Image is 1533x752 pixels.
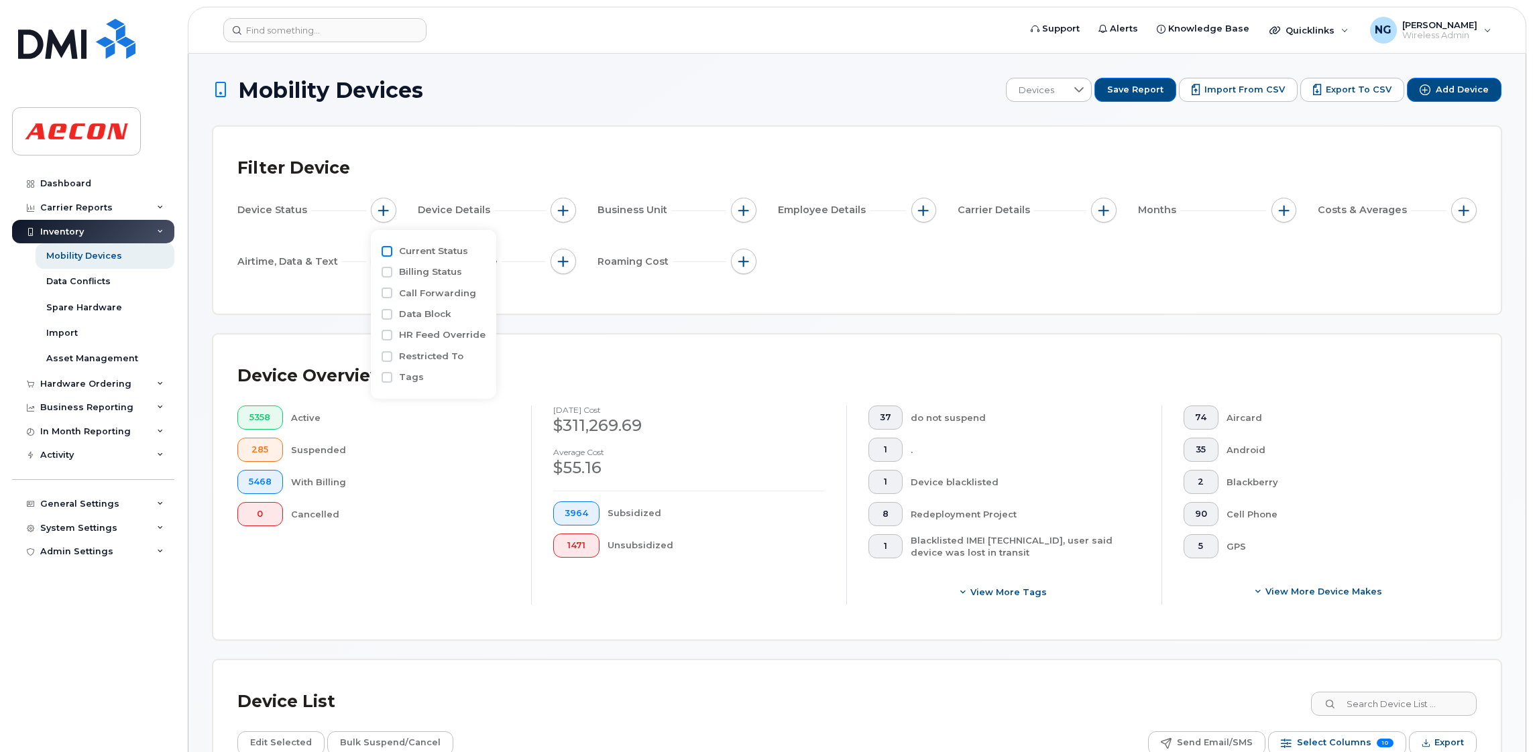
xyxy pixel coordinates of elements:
div: $55.16 [553,456,825,479]
button: 1 [868,534,903,558]
div: Blackberry [1227,470,1456,494]
div: Active [291,405,510,430]
span: 5358 [249,412,272,423]
span: 37 [880,412,891,423]
div: Cell Phone [1227,502,1456,526]
span: 1 [880,444,891,455]
button: 2 [1184,470,1218,494]
label: Data Block [399,308,451,320]
span: 3964 [565,508,588,519]
span: 10 [1377,739,1394,747]
button: 285 [237,438,283,462]
div: Redeployment Project [911,502,1141,526]
span: Import from CSV [1204,84,1285,96]
span: 1 [880,541,891,552]
h4: Average cost [553,448,825,456]
div: Aircard [1227,405,1456,430]
div: Android [1227,438,1456,462]
div: Blacklisted IMEI [TECHNICAL_ID], user said device was lost in transit [911,534,1141,559]
div: With Billing [291,470,510,494]
button: 35 [1184,438,1218,462]
span: Carrier Details [958,203,1034,217]
div: Suspended [291,438,510,462]
span: Roaming Cost [598,255,673,269]
div: . [911,438,1141,462]
span: Devices [1007,78,1066,103]
div: Device Overview [237,359,386,393]
button: 3964 [553,501,600,525]
span: Airtime, Data & Text [237,255,342,269]
span: 35 [1195,444,1207,455]
label: HR Feed Override [399,328,486,341]
button: Export to CSV [1300,78,1404,102]
button: Save Report [1094,78,1176,102]
div: $311,269.69 [553,414,825,437]
button: 5 [1184,534,1218,558]
span: Device Details [418,203,494,217]
span: 5 [1195,541,1207,552]
span: 5468 [249,477,272,487]
span: View more tags [970,586,1047,599]
div: GPS [1227,534,1456,558]
h4: [DATE] cost [553,405,825,414]
button: View More Device Makes [1184,580,1455,604]
span: 285 [249,444,272,455]
button: Import from CSV [1179,78,1298,102]
button: 8 [868,502,903,526]
button: Add Device [1407,78,1501,102]
div: Device blacklisted [911,470,1141,494]
div: do not suspend [911,405,1141,430]
span: Add Device [1436,84,1489,96]
span: Business Unit [598,203,671,217]
span: 2 [1195,477,1207,487]
div: Unsubsidized [608,534,826,558]
span: 1471 [565,540,588,551]
button: 90 [1184,502,1218,526]
span: Months [1138,203,1180,217]
button: 0 [237,502,283,526]
label: Restricted To [399,350,463,363]
button: 5358 [237,405,283,430]
span: Export to CSV [1326,84,1392,96]
button: 37 [868,405,903,430]
span: 0 [249,509,272,519]
button: View more tags [868,580,1140,605]
span: 1 [880,477,891,487]
span: 8 [880,509,891,519]
div: Cancelled [291,502,510,526]
span: 74 [1195,412,1207,423]
input: Search Device List ... [1311,692,1477,716]
div: Device List [237,684,335,719]
span: Device Status [237,203,311,217]
span: 90 [1195,509,1207,519]
div: Filter Device [237,151,350,186]
button: 74 [1184,405,1218,430]
span: Employee Details [778,203,870,217]
span: Costs & Averages [1318,203,1411,217]
label: Current Status [399,245,468,257]
button: 5468 [237,470,283,494]
button: 1 [868,470,903,494]
label: Billing Status [399,265,462,278]
div: Subsidized [608,501,826,525]
span: Mobility Devices [238,78,423,102]
span: View More Device Makes [1265,585,1382,598]
span: Save Report [1107,84,1163,96]
button: 1 [868,438,903,462]
label: Call Forwarding [399,287,476,300]
label: Tags [399,371,424,383]
button: 1471 [553,534,600,558]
